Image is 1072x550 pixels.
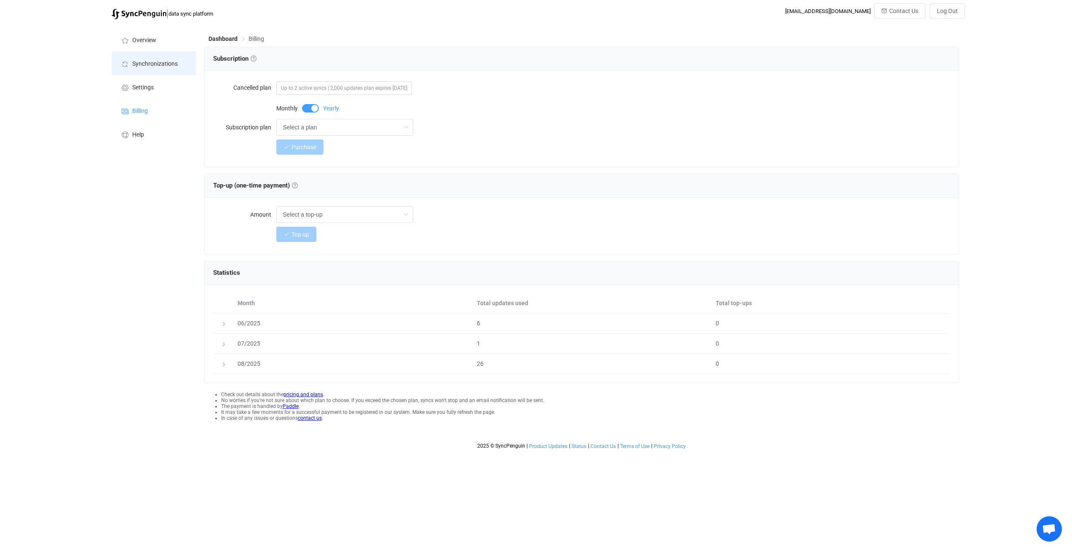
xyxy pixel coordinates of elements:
[571,443,587,449] a: Status
[112,8,213,19] a: |data sync platform
[651,443,652,449] span: |
[711,339,950,349] div: 0
[221,415,959,421] li: In case of any issues or questions .
[298,415,322,421] a: contact us
[166,8,168,19] span: |
[213,79,276,96] label: Cancelled plan
[233,359,473,369] div: 08/2025
[1037,516,1062,542] a: Open chat
[930,3,965,19] button: Log Out
[132,131,144,138] span: Help
[276,206,413,223] input: Select a top-up
[527,443,528,449] span: |
[473,319,711,328] div: 6
[572,443,586,449] span: Status
[889,8,918,14] span: Contact Us
[711,319,950,328] div: 0
[276,119,413,136] input: Select a plan
[283,392,323,397] a: pricing and plans
[213,119,276,136] label: Subscription plan
[112,99,196,122] a: Billing
[711,359,950,369] div: 0
[323,105,339,111] span: Yearly
[132,84,154,91] span: Settings
[213,269,240,276] span: Statistics
[291,144,316,150] span: Purchase
[473,298,711,308] div: Total updates used
[785,8,871,14] div: [EMAIL_ADDRESS][DOMAIN_NAME]
[249,35,264,42] span: Billing
[569,443,570,449] span: |
[591,443,616,449] span: Contact Us
[283,403,299,409] a: Paddle
[477,443,525,449] span: 2025 © SyncPenguin
[590,443,616,449] a: Contact Us
[473,359,711,369] div: 26
[276,227,316,242] button: Top up
[221,397,959,403] li: No worries if you're not sure about which plan to choose. If you exceed the chosen plan, syncs wo...
[529,443,568,449] a: Product Updates
[132,108,148,115] span: Billing
[653,443,686,449] a: Privacy Policy
[112,9,166,19] img: syncpenguin.svg
[529,443,567,449] span: Product Updates
[291,231,309,238] span: Top up
[473,339,711,349] div: 1
[132,37,156,44] span: Overview
[112,28,196,51] a: Overview
[233,319,473,328] div: 06/2025
[233,339,473,349] div: 07/2025
[209,35,238,42] span: Dashboard
[276,105,298,111] span: Monthly
[112,75,196,99] a: Settings
[654,443,686,449] span: Privacy Policy
[588,443,589,449] span: |
[112,51,196,75] a: Synchronizations
[620,443,650,449] a: Terms of Use
[233,298,473,308] div: Month
[874,3,925,19] button: Contact Us
[112,122,196,146] a: Help
[618,443,619,449] span: |
[276,140,323,155] button: Purchase
[213,55,257,62] span: Subscription
[711,298,950,308] div: Total top-ups
[221,409,959,415] li: It may take a few moments for a successful payment to be registered in our system. Make sure you ...
[213,182,298,189] span: Top-up (one-time payment)
[937,8,958,14] span: Log Out
[132,61,178,67] span: Synchronizations
[221,392,959,397] li: Check out details about the .
[213,206,276,223] label: Amount
[276,81,412,95] span: Up to 2 active syncs | 2,000 updates plan expires [DATE]
[221,403,959,409] li: The payment is handled by .
[209,36,264,42] div: Breadcrumb
[168,11,213,17] span: data sync platform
